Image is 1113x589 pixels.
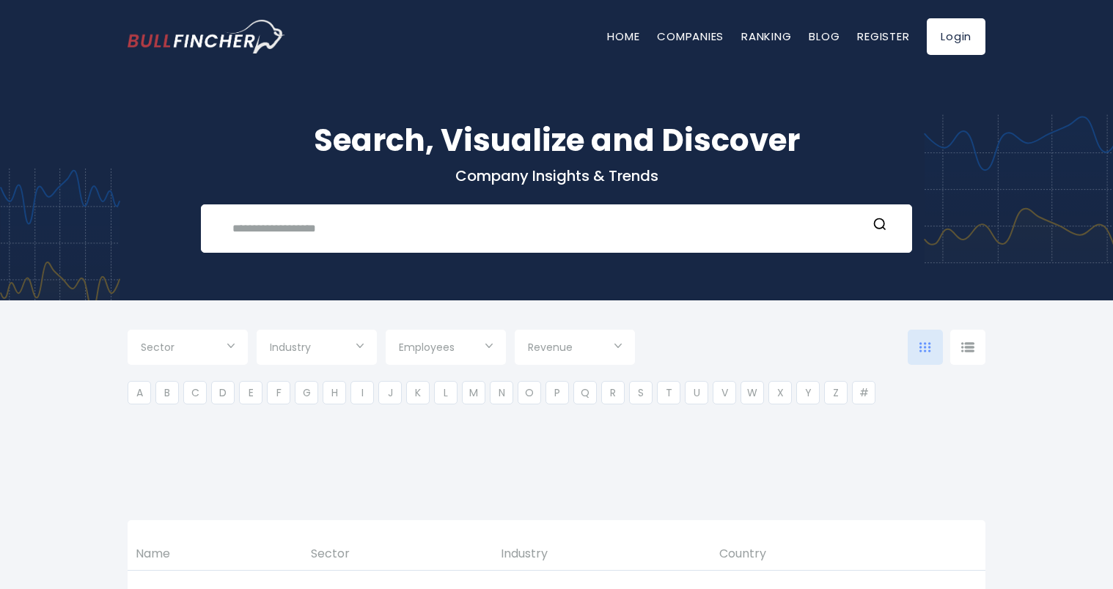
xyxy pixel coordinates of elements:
[406,381,430,404] li: K
[870,217,889,236] button: Search
[657,29,724,44] a: Companies
[399,341,455,354] span: Employees
[857,29,909,44] a: Register
[128,381,151,404] li: A
[741,29,791,44] a: Ranking
[128,20,285,53] a: Go to homepage
[961,342,974,352] img: icon-comp-list-view.svg
[768,381,792,404] li: X
[211,381,235,404] li: D
[270,341,311,354] span: Industry
[685,381,708,404] li: U
[141,336,235,362] input: Selection
[518,381,541,404] li: O
[141,341,175,354] span: Sector
[303,538,493,570] th: Sector
[796,381,820,404] li: Y
[528,336,622,362] input: Selection
[155,381,179,404] li: B
[741,381,764,404] li: W
[128,117,985,163] h1: Search, Visualize and Discover
[378,381,402,404] li: J
[657,381,680,404] li: T
[128,20,285,53] img: bullfincher logo
[128,538,303,570] th: Name
[711,538,930,570] th: Country
[493,538,711,570] th: Industry
[607,29,639,44] a: Home
[490,381,513,404] li: N
[183,381,207,404] li: C
[295,381,318,404] li: G
[927,18,985,55] a: Login
[528,341,573,354] span: Revenue
[270,336,364,362] input: Selection
[852,381,875,404] li: #
[239,381,262,404] li: E
[629,381,653,404] li: S
[128,166,985,185] p: Company Insights & Trends
[350,381,374,404] li: I
[919,342,931,352] img: icon-comp-grid.svg
[824,381,848,404] li: Z
[434,381,458,404] li: L
[573,381,597,404] li: Q
[462,381,485,404] li: M
[601,381,625,404] li: R
[546,381,569,404] li: P
[809,29,840,44] a: Blog
[399,336,493,362] input: Selection
[713,381,736,404] li: V
[323,381,346,404] li: H
[267,381,290,404] li: F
